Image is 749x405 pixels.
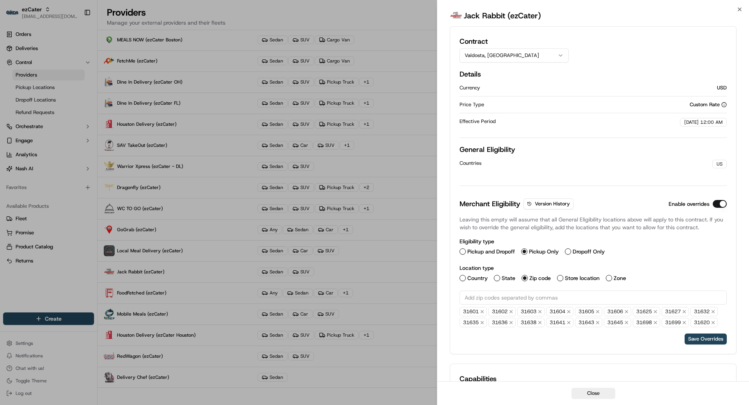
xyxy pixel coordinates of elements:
[16,74,30,88] img: 8571987876998_91fb9ceb93ad5c398215_72.jpg
[464,10,541,21] h2: Jack Rabbit (ezCater)
[662,307,689,316] span: 31627
[529,249,559,254] label: Pickup Only
[8,7,23,23] img: Nash
[633,307,660,316] span: 31625
[74,174,125,182] span: API Documentation
[502,275,515,281] label: State
[604,307,631,316] span: 31606
[573,249,605,254] label: Dropoff Only
[517,318,545,327] span: 31638
[16,174,60,182] span: Knowledge Base
[460,237,727,245] h4: Eligibility type
[460,160,712,167] div: Countries
[572,388,615,399] button: Close
[529,275,551,281] label: Zip code
[717,84,727,91] div: USD
[614,275,626,281] label: Zone
[575,307,602,316] span: 31605
[546,307,573,316] span: 31604
[604,318,631,327] span: 31645
[669,201,710,207] label: Enable overrides
[5,171,63,185] a: 📗Knowledge Base
[450,9,462,22] img: jack_rabbit_logo.png
[690,101,727,108] div: Custom Rate
[24,142,63,148] span: [PERSON_NAME]
[467,275,488,281] label: Country
[35,82,107,88] div: We're available if you need us!
[633,318,660,327] span: 31698
[69,121,85,127] span: [DATE]
[8,134,20,149] img: Jes Laurent
[460,69,727,80] h2: Details
[460,101,690,108] div: Price Type
[712,160,727,168] div: US
[460,198,520,209] h3: Merchant Eligibility
[460,291,727,305] input: Add zip codes separated by commas
[524,198,573,209] button: Version History
[460,144,727,155] h2: General Eligibility
[575,318,602,327] span: 31643
[680,118,727,127] div: [DATE] 12:00 AM
[8,175,14,181] div: 📗
[20,50,140,58] input: Got a question? Start typing here...
[460,84,717,91] div: Currency
[662,318,689,327] span: 31699
[690,307,718,316] span: 31632
[460,264,727,272] h4: Location type
[66,175,72,181] div: 💻
[460,307,487,316] span: 31601
[8,31,142,43] p: Welcome 👋
[488,307,516,316] span: 31602
[488,318,516,327] span: 31636
[460,216,727,231] p: Leaving this empty will assume that all General Eligibility locations above will apply to this co...
[69,142,85,148] span: [DATE]
[24,121,63,127] span: [PERSON_NAME]
[546,318,573,327] span: 31641
[517,307,545,316] span: 31603
[460,36,569,47] h2: Contract
[121,100,142,109] button: See all
[133,77,142,86] button: Start new chat
[8,101,52,107] div: Past conversations
[65,142,67,148] span: •
[467,249,515,254] label: Pickup and Dropoff
[55,193,94,199] a: Powered byPylon
[78,193,94,199] span: Pylon
[685,334,727,344] button: Save Overrides
[460,373,727,384] h2: Capabilities
[63,171,128,185] a: 💻API Documentation
[460,118,680,125] div: Effective Period
[565,275,600,281] label: Store location
[690,318,718,327] span: 31620
[35,74,128,82] div: Start new chat
[65,121,67,127] span: •
[8,113,20,128] img: Jes Laurent
[460,318,487,327] span: 31635
[8,74,22,88] img: 1736555255976-a54dd68f-1ca7-489b-9aae-adbdc363a1c4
